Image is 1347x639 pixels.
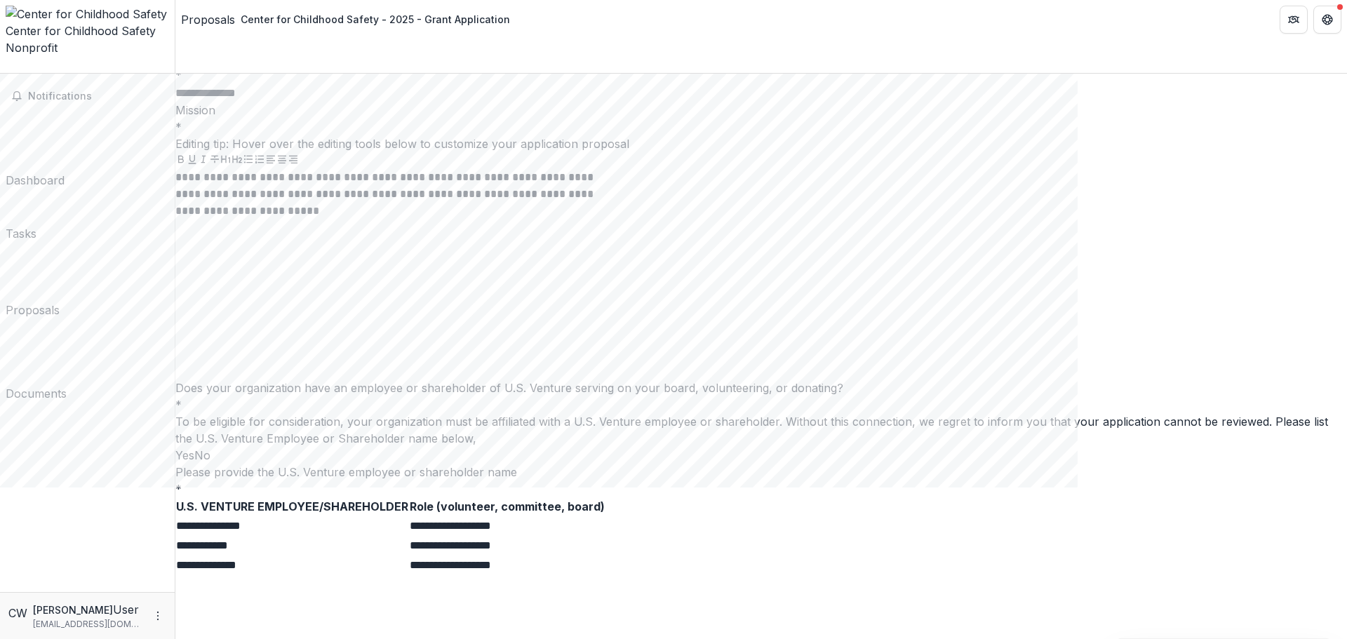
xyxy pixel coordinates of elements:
span: Nonprofit [6,41,58,55]
div: Center for Childhood Safety [6,22,169,39]
div: Dashboard [6,172,65,189]
p: Please provide the U.S. Venture employee or shareholder name [175,464,1347,480]
p: [EMAIL_ADDRESS][DOMAIN_NAME] [33,618,144,631]
span: No [194,448,210,462]
div: To be eligible for consideration, your organization must be affiliated with a U.S. Venture employ... [175,413,1347,447]
div: Documents [6,385,67,402]
div: Proposals [6,302,60,318]
p: Mission [175,102,1347,119]
img: Center for Childhood Safety [6,6,169,22]
button: Underline [187,154,198,165]
div: Center for Childhood Safety - 2025 - Grant Application [241,12,510,27]
a: Proposals [181,11,235,28]
span: Yes [175,448,194,462]
div: Tasks [6,225,36,242]
button: Align Left [265,154,276,165]
button: Strike [209,154,220,165]
button: Ordered List [254,154,265,165]
p: [PERSON_NAME] [33,603,113,617]
button: More [149,607,166,624]
a: Dashboard [6,113,65,189]
a: Proposals [6,248,60,318]
button: Get Help [1313,6,1341,34]
button: Align Center [276,154,288,165]
span: Notifications [28,90,163,102]
p: User [113,601,139,618]
th: Role (volunteer, committee, board) [409,497,605,516]
nav: breadcrumb [181,9,516,29]
p: Does your organization have an employee or shareholder of U.S. Venture serving on your board, vol... [175,379,1347,396]
button: Partners [1280,6,1308,34]
button: Heading 2 [232,154,243,165]
button: Heading 1 [220,154,232,165]
div: Christel Weinaug [8,605,27,621]
div: Editing tip: Hover over the editing tools below to customize your application proposal [175,135,1347,152]
a: Documents [6,324,67,402]
button: Italicize [198,154,209,165]
button: Align Right [288,154,299,165]
button: Notifications [6,85,169,107]
button: Bullet List [243,154,254,165]
button: Bold [175,154,187,165]
th: U.S. VENTURE EMPLOYEE/SHAREHOLDER [175,497,409,516]
a: Tasks [6,194,36,242]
